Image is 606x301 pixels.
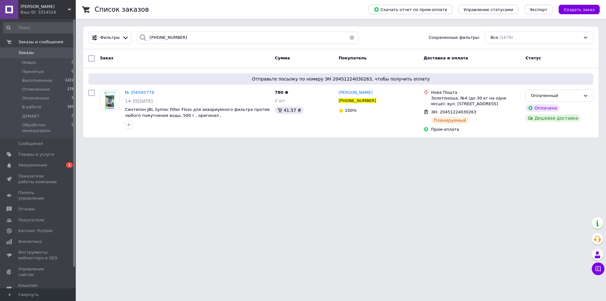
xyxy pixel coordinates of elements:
span: 169 [67,104,74,110]
span: 100% [345,108,357,113]
span: ЭН: 20451224030263 [431,110,476,114]
span: Обработан менеджером [22,122,72,134]
span: Отзывы [18,206,35,212]
span: 9 [72,95,74,101]
span: 780 ₴ [275,90,288,95]
div: Оплачено [526,104,560,112]
span: Аналитика [18,239,42,244]
span: 14:35[DATE] [125,99,153,104]
span: Кошелек компании [18,283,58,294]
span: [PHONE_NUMBER] [339,98,376,103]
span: Оплаченные [22,95,49,101]
span: Отмененные [22,87,50,92]
span: Сообщения [18,141,43,147]
span: Сохраненные фильтры: [429,35,480,41]
span: ТОВ Меднова [21,4,68,9]
span: В работе [22,104,41,110]
span: 0 [72,60,74,65]
span: Принятые [22,69,44,75]
div: Оплаченный [531,93,580,99]
span: Уведомления [18,162,47,168]
a: Фото товару [100,90,120,110]
span: [PERSON_NAME] [339,90,373,95]
a: Синтепон JBL Symec Filter Floss для аквариумного фильтра против любого помутнения воды, 500 г , о... [125,107,270,118]
span: Управление статусами [464,7,513,12]
div: Золотоноша, №4 (до 30 кг на одне місце): вул. [STREET_ADDRESS] [431,95,520,107]
span: Инструменты вебмастера и SEO [18,250,58,261]
a: [PERSON_NAME] [339,90,373,96]
span: Товары и услуги [18,152,54,157]
span: Скачать отчет по пром-оплате [374,7,447,12]
button: Чат с покупателем [592,262,604,275]
span: Новые [22,60,36,65]
button: Экспорт [525,5,552,14]
span: Фильтры [100,35,120,41]
span: Каталог ProSale [18,228,52,234]
span: 0 [72,122,74,134]
span: 2 шт. [275,98,286,103]
div: 41.57 ₴ [275,106,304,114]
h1: Список заказов [95,6,149,13]
span: Доставка и оплата [424,56,468,60]
span: Статус [526,56,541,60]
a: № 356565778 [125,90,154,95]
span: Покупатели [18,217,44,223]
span: Сумма [275,56,290,60]
span: Выполненные [22,78,52,83]
span: Показатели работы компании [18,173,58,185]
span: Заказ [100,56,113,60]
span: Заказы и сообщения [18,39,63,45]
button: Очистить [346,32,358,44]
img: Фото товару [100,90,120,110]
div: Ваш ID: 3314526 [21,9,76,15]
div: Нова Пошта [431,90,520,95]
span: Панель управления [18,190,58,201]
button: Создать заказ [559,5,600,14]
span: 0 [72,69,74,75]
span: 278 [67,87,74,92]
span: 1 [66,162,73,168]
span: Создать заказ [564,7,595,12]
span: 1222 [65,78,74,83]
span: (1679) [499,35,513,40]
span: Экспорт [530,7,547,12]
span: Заказы [18,50,34,56]
div: Пром-оплата [431,127,520,132]
span: Отправьте посылку по номеру ЭН 20451224030263, чтобы получить оплату [91,76,591,82]
div: Дешевая доставка [526,114,581,122]
span: Управление сайтом [18,266,58,278]
button: Управление статусами [459,5,518,14]
button: Скачать отчет по пром-оплате [369,5,452,14]
span: Покупатель [339,56,367,60]
span: Все [490,35,498,41]
span: ДУМАЕТ [22,113,39,119]
span: 0 [72,113,74,119]
input: Поиск по номеру заказа, ФИО покупателя, номеру телефона, Email, номеру накладной [137,32,358,44]
input: Поиск [3,22,74,33]
a: Создать заказ [552,7,600,12]
div: Планируемый [431,117,469,124]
